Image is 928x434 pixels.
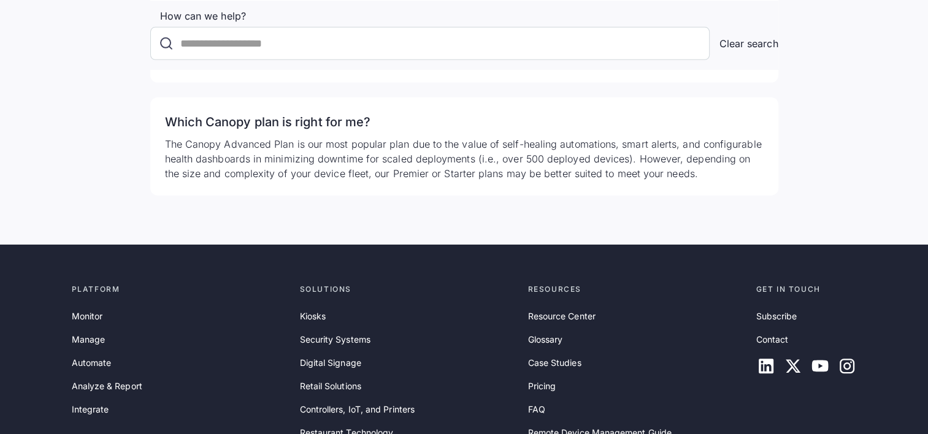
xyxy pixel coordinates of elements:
[756,310,797,323] a: Subscribe
[528,403,545,416] a: FAQ
[300,403,415,416] a: Controllers, IoT, and Printers
[719,36,778,50] a: Clear search
[72,284,290,295] div: Platform
[300,333,370,346] a: Security Systems
[72,333,105,346] a: Manage
[528,284,746,295] div: Resources
[150,10,778,59] form: FAQ Search
[528,333,563,346] a: Glossary
[72,356,112,370] a: Automate
[72,403,109,416] a: Integrate
[300,284,518,295] div: Solutions
[300,379,361,393] a: Retail Solutions
[528,310,596,323] a: Resource Center
[165,137,764,181] p: The Canopy Advanced Plan is our most popular plan due to the value of self-healing automations, s...
[300,310,326,323] a: Kiosks
[72,379,142,393] a: Analyze & Report
[165,112,764,132] h3: Which Canopy plan is right for me?
[528,379,556,393] a: Pricing
[72,310,103,323] a: Monitor
[150,10,778,21] label: How can we help?
[756,333,789,346] a: Contact
[528,356,581,370] a: Case Studies
[756,284,857,295] div: Get in touch
[300,356,361,370] a: Digital Signage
